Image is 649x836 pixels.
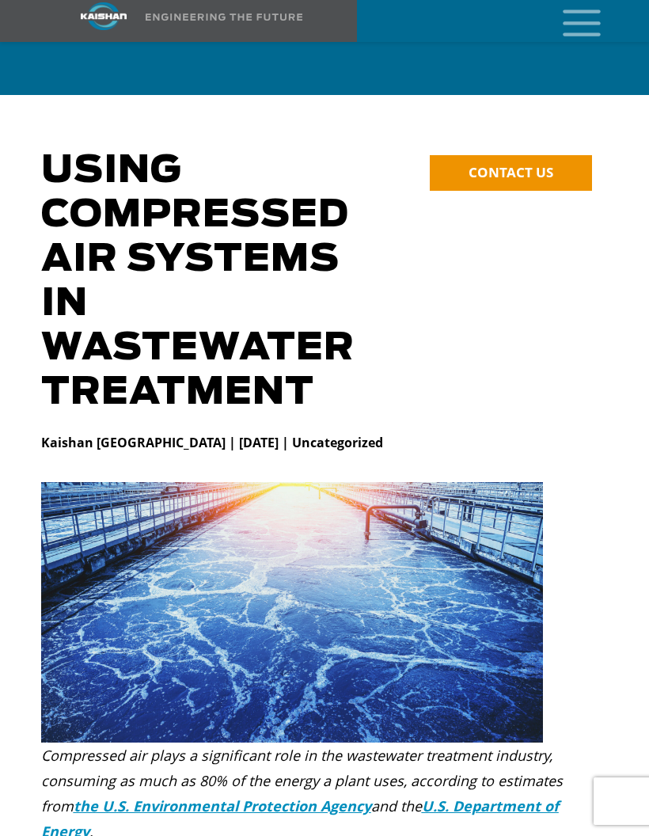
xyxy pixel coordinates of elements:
[74,796,371,815] a: the U.S. Environmental Protection Agency
[44,2,163,30] img: kaishan logo
[556,5,583,32] a: mobile menu
[41,149,359,415] h1: Using Compressed Air Systems in Wastewater Treatment
[41,482,543,743] img: Using Compressed Air Systems in Wastewater Treatment
[430,155,592,191] a: CONTACT US
[469,163,553,181] span: CONTACT US
[41,434,383,451] strong: Kaishan [GEOGRAPHIC_DATA] | [DATE] | Uncategorized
